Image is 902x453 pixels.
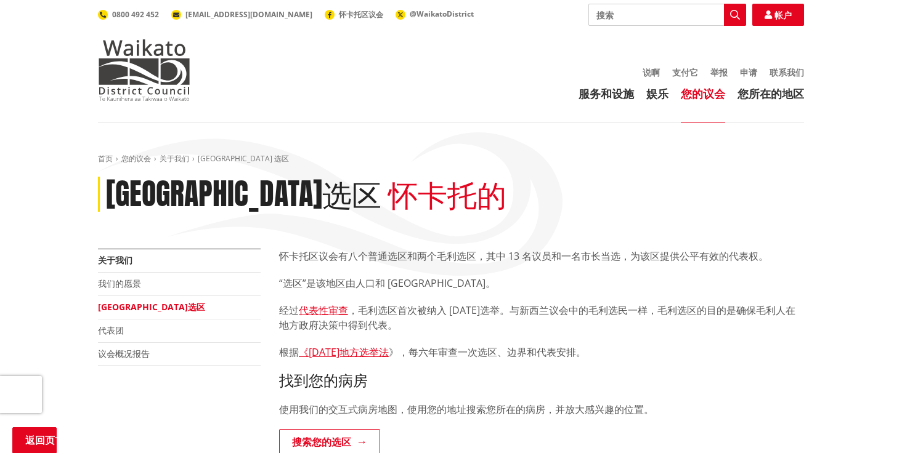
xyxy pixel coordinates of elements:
a: 您的议会 [121,153,151,164]
iframe: Messenger Launcher [845,401,890,446]
span: @WaikatoDistrict [410,9,474,19]
a: 联系我们 [770,66,804,78]
a: [EMAIL_ADDRESS][DOMAIN_NAME] [171,9,312,20]
a: 帐户 [752,4,804,26]
a: 您所在的地区 [737,86,804,101]
img: 怀卡托区议会 - Te Kaunihera aa Takiwaa o Waikato [98,39,190,101]
a: @WaikatoDistrict [396,9,474,19]
span: [EMAIL_ADDRESS][DOMAIN_NAME] [185,9,312,20]
a: 我们的愿景 [98,278,141,289]
font: 根据 》，每六年审查一次选区、边界和代表安排。 [279,345,586,359]
p: 使用我们的交互式病房地图，使用您的地址搜索您所在的病房，并放大感兴趣的位置。 [279,402,804,417]
a: 代表性审查 [299,303,348,317]
p: 怀卡托区议会有八个普通选区和两个毛利选区，其中 13 名议员和一名市长当选，为该区提供公平有效的代表权。 [279,249,804,263]
a: 返回页首 [12,427,57,453]
a: 您的议会 [681,86,725,101]
h1: [GEOGRAPHIC_DATA]选区 [106,177,381,212]
a: 《[DATE]地方选举法 [299,345,389,359]
h2: 怀卡托的 [388,177,506,212]
a: 申请 [740,66,757,78]
a: 说啊 [643,66,660,78]
input: Search input [588,4,746,26]
span: 0800 492 452 [112,9,159,20]
a: 首页 [98,153,113,164]
a: [GEOGRAPHIC_DATA]选区 [98,301,205,313]
a: 娱乐 [646,86,668,101]
h3: 找到您的病房 [279,372,804,390]
a: 关于我们 [160,153,189,164]
font: 帐户 [774,9,792,22]
p: “选区”是该地区由人口和 [GEOGRAPHIC_DATA]。 [279,276,804,291]
a: 服务和设施 [579,86,634,101]
a: 关于我们 [98,254,132,266]
a: 议会概况报告 [98,348,150,359]
a: 支付它 [672,66,698,78]
p: 经过 ，毛利选区首次被纳入 [DATE]选举。与新西兰议会中的毛利选民一样，毛利选区的目的是确保毛利人在地方政府决策中得到代表。 [279,303,804,332]
span: [GEOGRAPHIC_DATA] 选区 [198,153,289,164]
nav: 面包屑 [98,154,804,164]
a: 0800 492 452 [98,9,159,20]
a: 举报 [710,66,728,78]
a: 代表团 [98,324,124,336]
span: 怀卡托区议会 [339,9,383,20]
a: 怀卡托区议会 [325,9,383,20]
